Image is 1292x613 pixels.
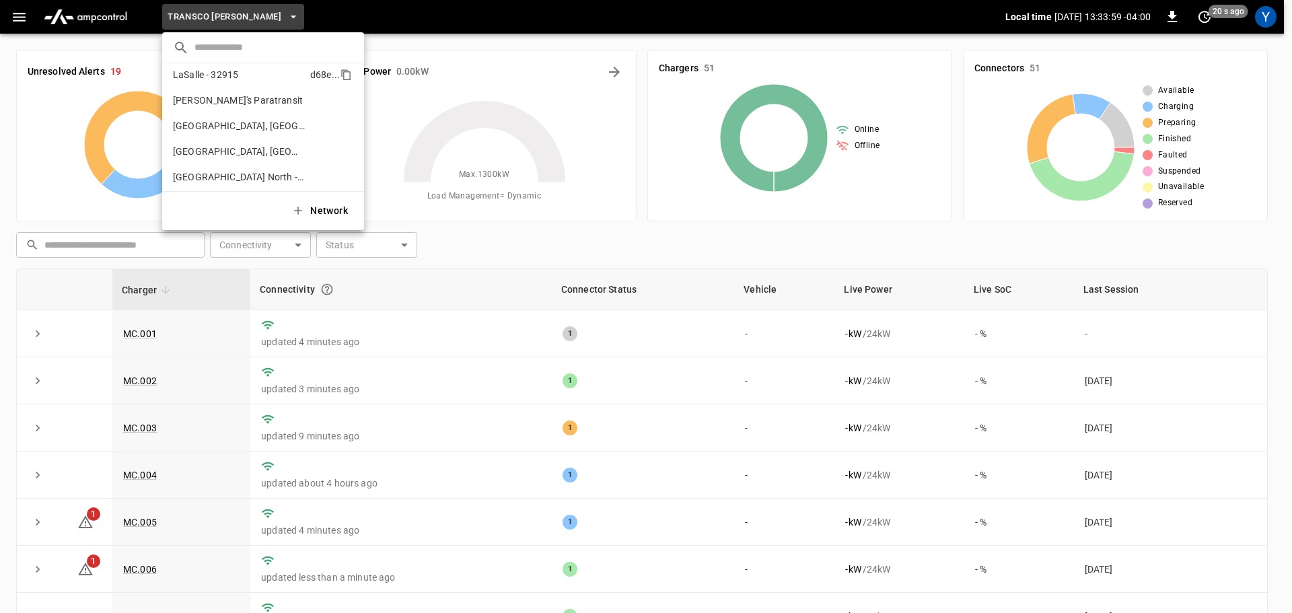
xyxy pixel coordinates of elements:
div: copy [339,67,354,83]
p: [GEOGRAPHIC_DATA], [GEOGRAPHIC_DATA] [173,119,306,133]
p: [GEOGRAPHIC_DATA], [GEOGRAPHIC_DATA] [173,145,304,158]
p: LaSalle - 32915 [173,68,238,81]
p: [GEOGRAPHIC_DATA] North - 32905 [173,170,304,184]
p: [PERSON_NAME]'s Paratransit [173,94,303,107]
button: Network [283,197,359,225]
